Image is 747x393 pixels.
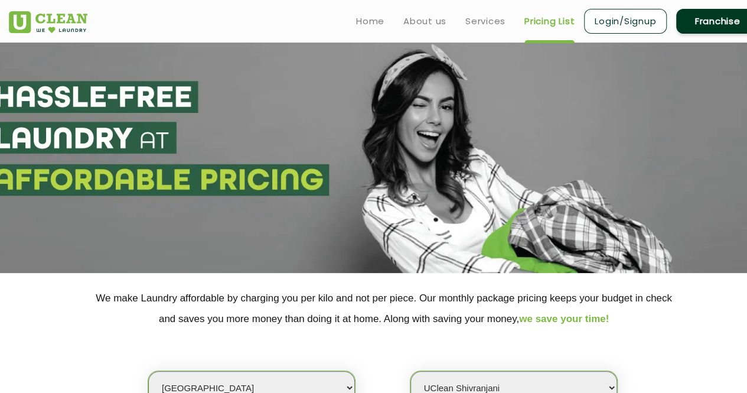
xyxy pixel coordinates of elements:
[465,14,505,28] a: Services
[584,9,667,34] a: Login/Signup
[356,14,384,28] a: Home
[9,11,87,33] img: UClean Laundry and Dry Cleaning
[403,14,446,28] a: About us
[519,313,609,324] span: we save your time!
[524,14,575,28] a: Pricing List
